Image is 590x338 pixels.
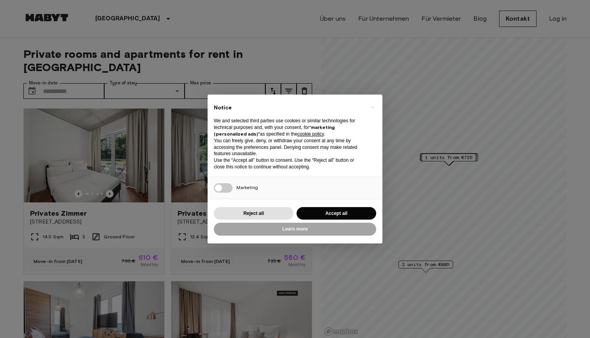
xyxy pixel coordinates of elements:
button: Learn more [214,223,376,236]
button: Close this notice [366,101,379,113]
h2: Notice [214,104,364,112]
button: Accept all [297,207,376,220]
p: Use the “Accept all” button to consent. Use the “Reject all” button or close this notice to conti... [214,157,364,170]
strong: “marketing (personalized ads)” [214,124,335,137]
span: × [371,102,374,112]
p: You can freely give, deny, or withdraw your consent at any time by accessing the preferences pane... [214,138,364,157]
span: Marketing [236,184,258,190]
a: cookie policy [297,131,324,137]
p: We and selected third parties use cookies or similar technologies for technical purposes and, wit... [214,118,364,137]
button: Reject all [214,207,293,220]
